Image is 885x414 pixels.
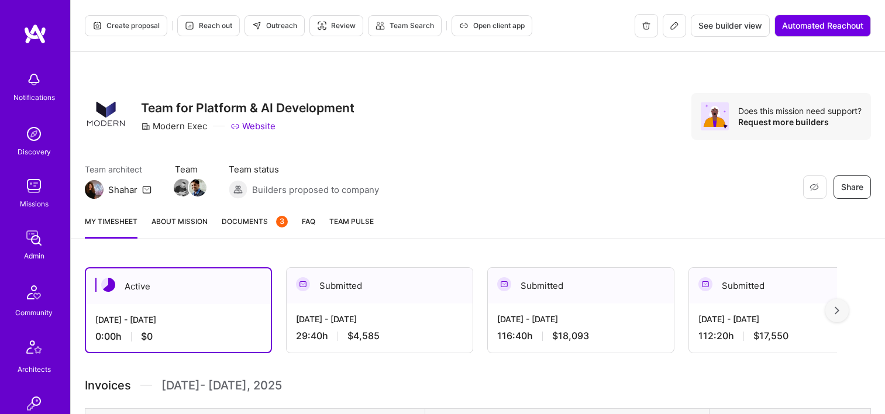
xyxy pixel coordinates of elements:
[190,178,205,198] a: Team Member Avatar
[22,226,46,250] img: admin teamwork
[161,377,282,394] span: [DATE] - [DATE] , 2025
[92,20,160,31] span: Create proposal
[230,120,276,132] a: Website
[151,215,208,239] a: About Mission
[774,15,871,37] button: Automated Reachout
[245,15,305,36] button: Outreach
[329,215,374,239] a: Team Pulse
[309,15,363,36] button: Review
[85,93,127,135] img: Company Logo
[20,335,48,363] img: Architects
[229,180,247,199] img: Builders proposed to company
[85,15,167,36] button: Create proposal
[698,330,866,342] div: 112:20 h
[177,15,240,36] button: Reach out
[22,68,46,91] img: bell
[738,116,862,127] div: Request more builders
[698,277,712,291] img: Submitted
[22,122,46,146] img: discovery
[175,163,205,175] span: Team
[85,163,151,175] span: Team architect
[329,217,374,226] span: Team Pulse
[689,268,875,303] div: Submitted
[18,146,51,158] div: Discovery
[174,179,191,196] img: Team Member Avatar
[835,306,839,315] img: right
[95,330,261,343] div: 0:00 h
[296,330,463,342] div: 29:40 h
[497,330,664,342] div: 116:40 h
[229,163,379,175] span: Team status
[20,278,48,306] img: Community
[252,20,297,31] span: Outreach
[296,313,463,325] div: [DATE] - [DATE]
[376,20,434,31] span: Team Search
[222,215,288,239] a: Documents3
[95,313,261,326] div: [DATE] - [DATE]
[368,15,442,36] button: Team Search
[552,330,589,342] span: $18,093
[698,20,762,32] span: See builder view
[222,215,288,227] span: Documents
[86,268,271,304] div: Active
[841,181,863,193] span: Share
[185,20,232,31] span: Reach out
[287,268,473,303] div: Submitted
[810,182,819,192] i: icon EyeClosed
[488,268,674,303] div: Submitted
[141,101,354,115] h3: Team for Platform & AI Development
[18,363,51,375] div: Architects
[23,23,47,44] img: logo
[13,91,55,103] div: Notifications
[85,180,104,199] img: Team Architect
[141,330,153,343] span: $0
[24,250,44,262] div: Admin
[140,377,152,394] img: Divider
[782,20,863,32] span: Automated Reachout
[85,215,137,239] a: My timesheet
[108,184,137,196] div: Shahar
[22,174,46,198] img: teamwork
[347,330,380,342] span: $4,585
[834,175,871,199] button: Share
[15,306,53,319] div: Community
[85,377,131,394] span: Invoices
[691,15,770,37] button: See builder view
[698,313,866,325] div: [DATE] - [DATE]
[252,184,379,196] span: Builders proposed to company
[189,179,206,196] img: Team Member Avatar
[452,15,532,36] button: Open client app
[317,21,326,30] i: icon Targeter
[141,120,207,132] div: Modern Exec
[701,102,729,130] img: Avatar
[459,20,525,31] span: Open client app
[92,21,102,30] i: icon Proposal
[141,122,150,131] i: icon CompanyGray
[20,198,49,210] div: Missions
[296,277,310,291] img: Submitted
[302,215,315,239] a: FAQ
[753,330,788,342] span: $17,550
[497,277,511,291] img: Submitted
[276,216,288,227] div: 3
[497,313,664,325] div: [DATE] - [DATE]
[101,278,115,292] img: Active
[317,20,356,31] span: Review
[738,105,862,116] div: Does this mission need support?
[142,185,151,194] i: icon Mail
[175,178,190,198] a: Team Member Avatar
